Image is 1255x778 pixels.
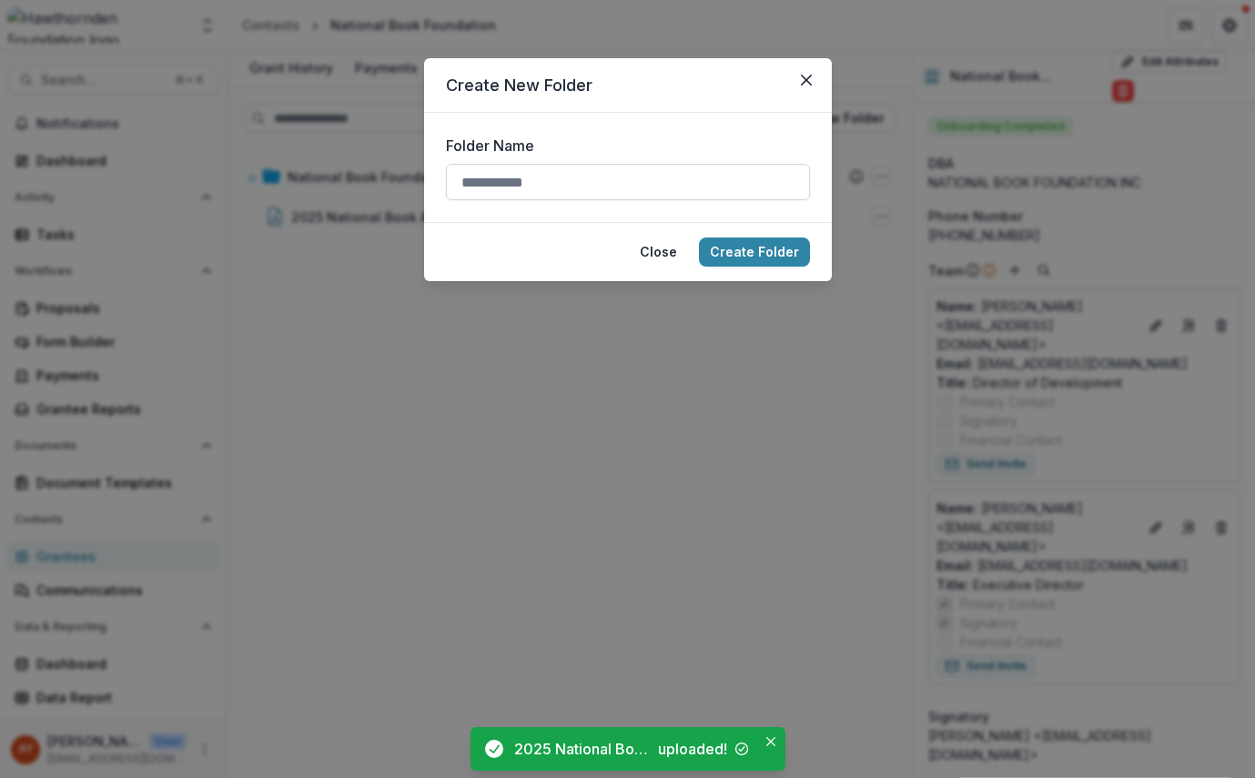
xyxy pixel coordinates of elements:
[446,135,799,157] label: Folder Name
[699,237,810,267] button: Create Folder
[629,237,688,267] button: Close
[760,731,782,753] button: Close
[658,738,727,760] div: uploaded!
[792,66,821,95] button: Close
[424,58,832,113] header: Create New Folder
[514,738,651,760] div: 2025 National Book Awards Finalists Announced - [DATE].pdf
